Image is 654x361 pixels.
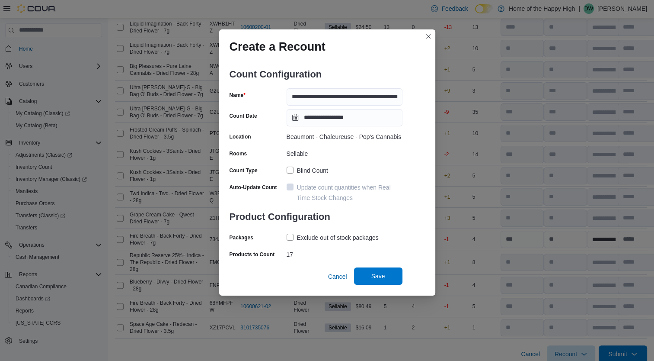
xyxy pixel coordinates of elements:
[371,272,385,280] span: Save
[230,251,275,258] label: Products to Count
[297,182,402,203] div: Update count quantities when Real Time Stock Changes
[230,167,258,174] label: Count Type
[230,133,251,140] label: Location
[325,268,351,285] button: Cancel
[230,92,246,99] label: Name
[354,268,402,285] button: Save
[287,248,402,258] div: 17
[230,61,402,88] h3: Count Configuration
[230,234,253,241] label: Packages
[230,113,257,119] label: Count Date
[230,184,277,191] label: Auto-Update Count
[328,272,347,281] span: Cancel
[297,165,328,176] div: Blind Count
[287,109,402,126] input: Press the down key to open a popover containing a calendar.
[287,147,402,157] div: Sellable
[423,31,434,42] button: Closes this modal window
[230,150,247,157] label: Rooms
[230,203,402,231] h3: Product Configuration
[230,40,325,54] h1: Create a Recount
[297,232,379,243] div: Exclude out of stock packages
[287,130,402,140] div: Beaumont - Chaleureuse - Pop's Cannabis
